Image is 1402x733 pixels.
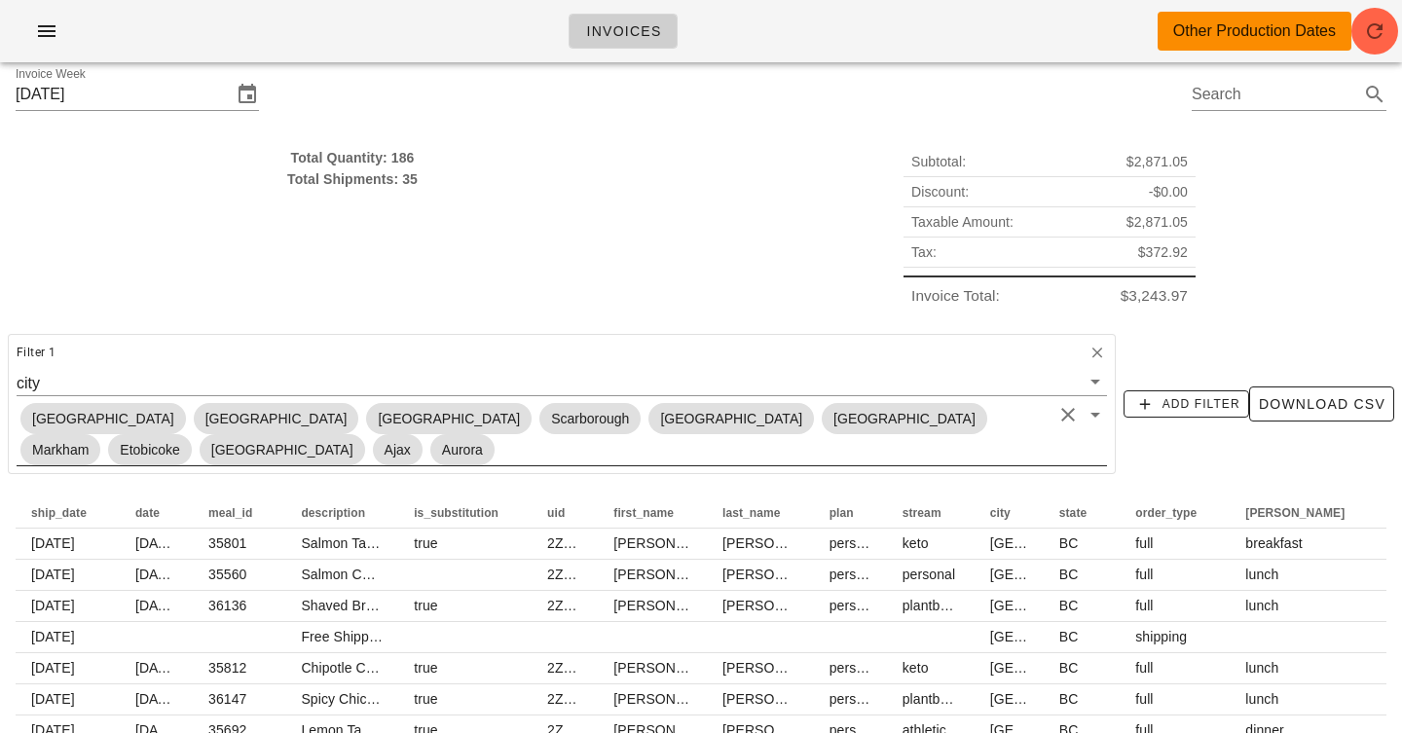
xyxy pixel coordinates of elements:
[613,567,726,582] span: [PERSON_NAME]
[830,567,883,582] span: personal
[1135,535,1153,551] span: full
[301,567,568,582] span: Salmon Couscous Bowl with Herb Dressing
[903,691,971,707] span: plantbased
[378,403,520,434] span: [GEOGRAPHIC_DATA]
[1059,629,1079,644] span: BC
[569,14,678,49] a: Invoices
[16,147,689,168] div: Total Quantity: 186
[911,181,969,202] span: Discount:
[1132,395,1240,413] span: Add Filter
[1059,567,1079,582] span: BC
[911,285,1000,307] span: Invoice Total:
[1135,629,1187,644] span: shipping
[911,241,937,263] span: Tax:
[1245,598,1278,613] span: lunch
[598,497,707,529] th: first_name: Not sorted. Activate to sort ascending.
[135,506,160,520] span: date
[414,598,438,613] span: true
[208,506,252,520] span: meal_id
[135,660,179,676] span: [DATE]
[660,403,802,434] span: [GEOGRAPHIC_DATA]
[1135,660,1153,676] span: full
[722,506,781,520] span: last_name
[1245,567,1278,582] span: lunch
[990,691,1133,707] span: [GEOGRAPHIC_DATA]
[903,598,971,613] span: plantbased
[1126,151,1188,172] span: $2,871.05
[414,691,438,707] span: true
[1120,497,1230,529] th: order_type: Not sorted. Activate to sort ascending.
[301,691,538,707] span: Spicy Chickpea Potato Breakfast Hash
[1059,598,1079,613] span: BC
[442,434,483,465] span: Aurora
[32,434,89,465] span: Markham
[911,211,1014,233] span: Taxable Amount:
[301,535,530,551] span: Salmon Tandoori with Cucumber Aioli
[547,598,773,613] span: 2ZL6hB5gHFb0AzhFmpEcixRQuan1
[301,660,469,676] span: Chipotle Cod with Coleslaw
[31,598,75,613] span: [DATE]
[547,660,773,676] span: 2ZL6hB5gHFb0AzhFmpEcixRQuan1
[887,497,975,529] th: stream: Not sorted. Activate to sort ascending.
[547,691,773,707] span: 2ZL6hB5gHFb0AzhFmpEcixRQuan1
[31,691,75,707] span: [DATE]
[16,497,120,529] th: ship_date: Not sorted. Activate to sort ascending.
[990,660,1133,676] span: [GEOGRAPHIC_DATA]
[208,598,246,613] span: 36136
[903,660,929,676] span: keto
[1258,396,1385,412] span: Download CSV
[585,23,661,39] span: Invoices
[975,497,1044,529] th: city: Not sorted. Activate to sort ascending.
[1173,19,1336,43] div: Other Production Dates
[722,660,835,676] span: [PERSON_NAME]
[31,629,75,644] span: [DATE]
[1135,506,1197,520] span: order_type
[1249,386,1394,421] button: Download CSV
[1245,691,1278,707] span: lunch
[414,660,438,676] span: true
[547,535,773,551] span: 2ZL6hB5gHFb0AzhFmpEcixRQuan1
[135,567,179,582] span: [DATE]
[135,535,179,551] span: [DATE]
[613,691,726,707] span: [PERSON_NAME]
[1245,535,1303,551] span: breakfast
[903,567,956,582] span: personal
[285,497,398,529] th: description: Not sorted. Activate to sort ascending.
[208,567,246,582] span: 35560
[903,535,929,551] span: keto
[1059,535,1079,551] span: BC
[1059,506,1088,520] span: state
[17,370,1107,395] div: city
[833,403,976,434] span: [GEOGRAPHIC_DATA]
[208,691,246,707] span: 36147
[16,67,86,82] label: Invoice Week
[31,660,75,676] span: [DATE]
[1056,403,1080,426] button: Clear Values
[208,660,246,676] span: 35812
[31,535,75,551] span: [DATE]
[990,567,1133,582] span: [GEOGRAPHIC_DATA]
[414,535,438,551] span: true
[903,506,941,520] span: stream
[707,497,814,529] th: last_name: Not sorted. Activate to sort ascending.
[1059,691,1079,707] span: BC
[1245,660,1278,676] span: lunch
[722,567,835,582] span: [PERSON_NAME]
[17,375,40,392] div: city
[1059,660,1079,676] span: BC
[1126,211,1188,233] span: $2,871.05
[911,151,966,172] span: Subtotal:
[193,497,285,529] th: meal_id: Not sorted. Activate to sort ascending.
[830,691,883,707] span: personal
[17,403,1107,465] div: [GEOGRAPHIC_DATA][GEOGRAPHIC_DATA][GEOGRAPHIC_DATA]Scarborough[GEOGRAPHIC_DATA][GEOGRAPHIC_DATA]M...
[830,506,854,520] span: plan
[1245,506,1345,520] span: [PERSON_NAME]
[551,403,629,434] span: Scarborough
[613,598,726,613] span: [PERSON_NAME]
[613,660,726,676] span: [PERSON_NAME]
[1138,241,1188,263] span: $372.92
[135,691,179,707] span: [DATE]
[301,598,526,613] span: Shaved Brussel Sprout & Yam Salad
[532,497,598,529] th: uid: Not sorted. Activate to sort ascending.
[205,403,348,434] span: [GEOGRAPHIC_DATA]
